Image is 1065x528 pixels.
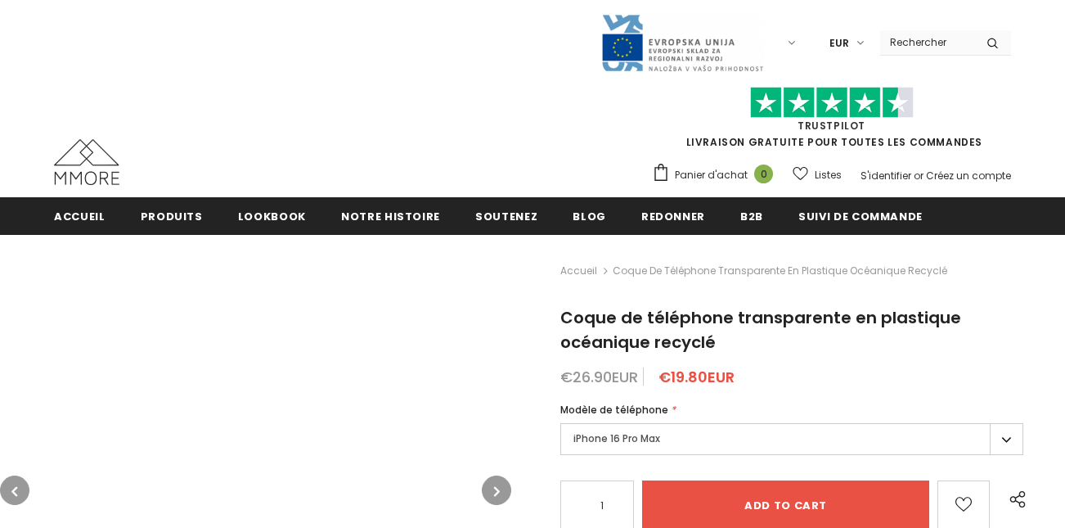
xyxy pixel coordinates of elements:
[341,209,440,224] span: Notre histoire
[141,197,203,234] a: Produits
[54,197,106,234] a: Accueil
[341,197,440,234] a: Notre histoire
[560,367,638,387] span: €26.90EUR
[754,165,773,183] span: 0
[798,119,865,133] a: TrustPilot
[793,160,842,189] a: Listes
[652,163,781,187] a: Panier d'achat 0
[238,197,306,234] a: Lookbook
[641,209,705,224] span: Redonner
[798,209,923,224] span: Suivi de commande
[926,169,1011,183] a: Créez un compte
[652,94,1011,149] span: LIVRAISON GRATUITE POUR TOUTES LES COMMANDES
[613,261,947,281] span: Coque de téléphone transparente en plastique océanique recyclé
[829,35,849,52] span: EUR
[560,261,597,281] a: Accueil
[798,197,923,234] a: Suivi de commande
[475,209,537,224] span: soutenez
[861,169,911,183] a: S'identifier
[641,197,705,234] a: Redonner
[740,197,763,234] a: B2B
[750,87,914,119] img: Faites confiance aux étoiles pilotes
[880,30,974,54] input: Search Site
[573,209,606,224] span: Blog
[560,403,668,417] span: Modèle de téléphone
[54,209,106,224] span: Accueil
[675,167,748,183] span: Panier d'achat
[600,13,764,73] img: Javni Razpis
[238,209,306,224] span: Lookbook
[560,423,1023,455] label: iPhone 16 Pro Max
[475,197,537,234] a: soutenez
[141,209,203,224] span: Produits
[914,169,923,183] span: or
[815,167,842,183] span: Listes
[658,367,735,387] span: €19.80EUR
[740,209,763,224] span: B2B
[54,139,119,185] img: Cas MMORE
[560,306,961,354] span: Coque de téléphone transparente en plastique océanique recyclé
[600,35,764,49] a: Javni Razpis
[573,197,606,234] a: Blog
